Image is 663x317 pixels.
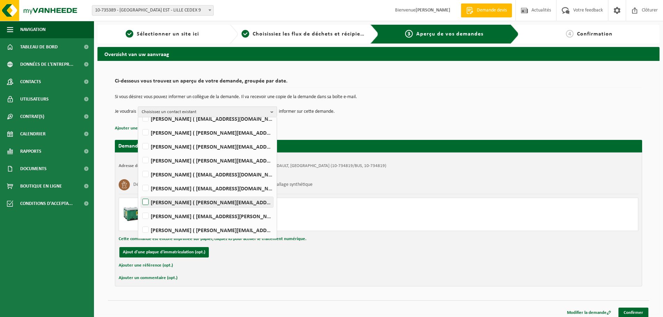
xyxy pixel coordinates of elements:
span: Contrat(s) [20,108,44,125]
span: 3 [405,30,413,38]
h2: Ci-dessous vous trouvez un aperçu de votre demande, groupée par date. [115,78,642,88]
span: Demande devis [475,7,508,14]
span: Choisissez un contact existant [142,107,268,117]
strong: Demande pour [DATE] [118,143,171,149]
label: [PERSON_NAME] ( [EMAIL_ADDRESS][DOMAIN_NAME] ) [141,183,273,193]
span: Sélectionner un site ici [137,31,199,37]
button: Ajouter une référence (opt.) [119,261,173,270]
label: [PERSON_NAME] ( [PERSON_NAME][EMAIL_ADDRESS][DOMAIN_NAME] ) [141,127,273,138]
img: PB-LB-0680-HPE-GN-01.png [123,201,143,222]
label: [PERSON_NAME] ( [PERSON_NAME][EMAIL_ADDRESS][DOMAIN_NAME] ) [141,155,273,166]
span: Utilisateurs [20,90,49,108]
span: Calendrier [20,125,46,143]
p: Si vous désirez vous pouvez informer un collègue de la demande. Il va recevoir une copie de la de... [115,95,642,100]
label: [PERSON_NAME] ( [PERSON_NAME][EMAIL_ADDRESS][DOMAIN_NAME] ) [141,225,273,235]
span: Contacts [20,73,41,90]
label: [PERSON_NAME] ( [EMAIL_ADDRESS][DOMAIN_NAME] ) [141,169,273,180]
a: Demande devis [461,3,512,17]
p: Je voudrais [115,106,136,117]
button: Choisissez un contact existant [138,106,277,117]
h3: Déchet alimentaire, cat 3, contenant des produits d'origine animale, emballage synthétique [133,179,313,190]
span: 2 [242,30,249,38]
button: Ajouter une référence (opt.) [115,124,169,133]
span: Confirmation [577,31,613,37]
span: Boutique en ligne [20,177,62,195]
span: Données de l'entrepr... [20,56,73,73]
span: Aperçu de vos demandes [416,31,483,37]
span: Conditions d'accepta... [20,195,73,212]
div: Nombre: 1 [150,222,407,227]
button: Ajouter un commentaire (opt.) [119,274,177,283]
span: Documents [20,160,47,177]
button: Cette commande est encore imprimée sur papier, cliquez ici pour activer le traitement numérique. [119,235,306,244]
span: 10-735389 - SUEZ RV NORD EST - LILLE CEDEX 9 [92,6,213,15]
label: [PERSON_NAME] ( [PERSON_NAME][EMAIL_ADDRESS][DOMAIN_NAME] ) [141,141,273,152]
span: 10-735389 - SUEZ RV NORD EST - LILLE CEDEX 9 [92,5,214,16]
a: 1Sélectionner un site ici [101,30,224,38]
span: 1 [126,30,133,38]
span: Tableau de bord [20,38,58,56]
span: Navigation [20,21,46,38]
p: informer sur cette demande. [279,106,335,117]
button: Ajout d'une plaque d'immatriculation (opt.) [119,247,209,257]
strong: Adresse de placement: [119,164,163,168]
td: SUEZ NORD- DIV NOYELLES GODAULT, 62950 NOYELLES GODAULT, [GEOGRAPHIC_DATA] (10-734819/BUS, 10-734... [169,163,386,169]
label: [PERSON_NAME] ( [EMAIL_ADDRESS][PERSON_NAME][DOMAIN_NAME] ) [141,211,273,221]
span: Rapports [20,143,41,160]
span: 4 [566,30,574,38]
label: [PERSON_NAME] ( [EMAIL_ADDRESS][DOMAIN_NAME] ) [141,113,273,124]
strong: [PERSON_NAME] [416,8,450,13]
a: 2Choisissiez les flux de déchets et récipients [242,30,365,38]
label: [PERSON_NAME] ( [PERSON_NAME][EMAIL_ADDRESS][DOMAIN_NAME] ) [141,197,273,207]
h2: Overzicht van uw aanvraag [97,47,660,61]
div: Livraison [150,213,407,218]
span: Choisissiez les flux de déchets et récipients [253,31,369,37]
